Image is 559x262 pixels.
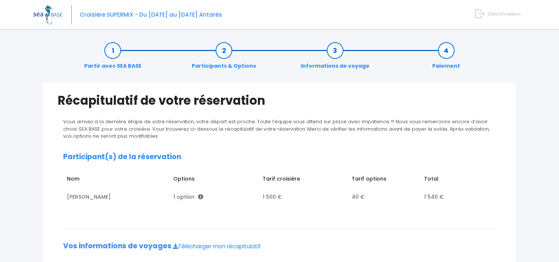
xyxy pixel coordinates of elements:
[63,189,170,205] td: [PERSON_NAME]
[297,47,373,70] a: Informations de voyage
[63,242,496,251] h2: Vos informations de voyages
[80,11,222,19] span: Croisière SUPERMIX - Du [DATE] au [DATE] Antarès
[58,93,501,108] h1: Récapitulatif de votre réservation
[421,189,489,205] td: 1 540 €
[63,171,170,189] td: Nom
[421,171,489,189] td: Total
[81,47,145,70] a: Partir avec SEA BASE
[170,171,259,189] td: Options
[173,242,261,250] a: Télécharger mon récapitulatif
[173,193,203,201] span: 1 option
[259,171,348,189] td: Tarif croisière
[63,118,490,140] span: Vous arrivez à la dernière étape de votre réservation, votre départ est proche. Toute l’équipe vo...
[488,10,521,17] span: Déconnexion
[188,47,260,70] a: Participants & Options
[259,189,348,205] td: 1 500 €
[348,171,421,189] td: Tarif options
[348,189,421,205] td: 40 €
[429,47,464,70] a: Paiement
[63,153,496,161] h2: Participant(s) de la réservation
